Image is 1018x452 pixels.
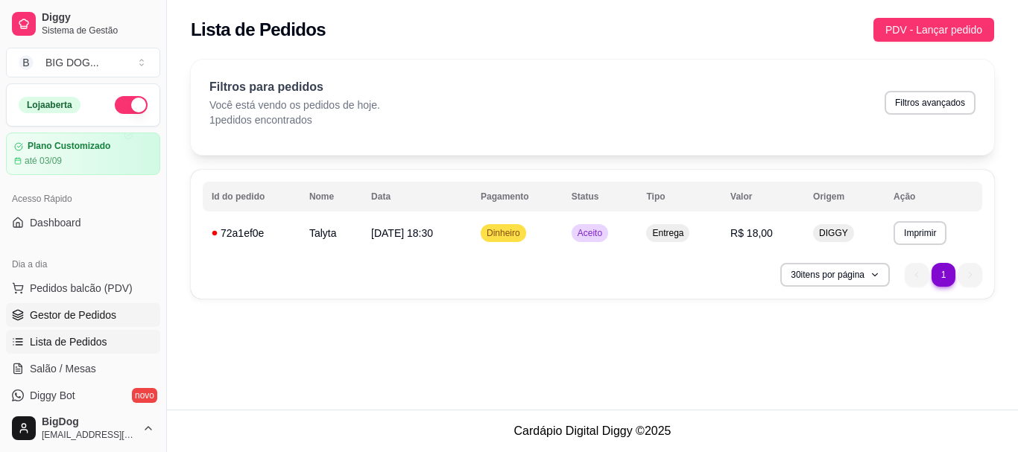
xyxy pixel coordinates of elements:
a: Gestor de Pedidos [6,303,160,327]
a: Lista de Pedidos [6,330,160,354]
a: DiggySistema de Gestão [6,6,160,42]
span: [DATE] 18:30 [371,227,433,239]
button: BigDog[EMAIL_ADDRESS][DOMAIN_NAME] [6,410,160,446]
p: Você está vendo os pedidos de hoje. [209,98,380,112]
span: Diggy [42,11,154,25]
button: Alterar Status [115,96,148,114]
th: Origem [804,182,885,211]
span: PDV - Lançar pedido [885,22,982,38]
th: Tipo [637,182,721,211]
button: PDV - Lançar pedido [873,18,994,42]
li: pagination item 1 active [932,263,955,287]
a: Plano Customizadoaté 03/09 [6,133,160,175]
span: Salão / Mesas [30,361,96,376]
div: Dia a dia [6,252,160,276]
a: Diggy Botnovo [6,383,160,407]
a: Salão / Mesas [6,357,160,381]
td: Talyta [300,215,362,251]
button: Imprimir [894,221,946,245]
p: Filtros para pedidos [209,78,380,96]
span: Gestor de Pedidos [30,308,116,322]
article: Plano Customizado [28,141,110,152]
nav: pagination navigation [897,255,990,294]
th: Status [563,182,638,211]
th: Id do pedido [203,182,300,211]
button: 30itens por página [780,263,890,287]
span: Dinheiro [484,227,523,239]
div: Loja aberta [19,97,80,113]
span: [EMAIL_ADDRESS][DOMAIN_NAME] [42,429,136,441]
span: Dashboard [30,215,81,230]
th: Valor [721,182,804,211]
span: Diggy Bot [30,388,75,403]
button: Select a team [6,48,160,77]
span: Lista de Pedidos [30,334,107,349]
th: Pagamento [472,182,563,211]
div: Acesso Rápido [6,187,160,211]
a: Dashboard [6,211,160,235]
h2: Lista de Pedidos [191,18,326,42]
span: Aceito [575,227,605,239]
span: BigDog [42,416,136,429]
div: 72a1ef0e [212,226,291,241]
span: Pedidos balcão (PDV) [30,281,133,296]
th: Nome [300,182,362,211]
button: Filtros avançados [885,91,976,115]
p: 1 pedidos encontrados [209,112,380,127]
span: B [19,55,34,70]
div: BIG DOG ... [45,55,99,70]
th: Ação [885,182,982,211]
span: Entrega [649,227,686,239]
span: R$ 18,00 [730,227,773,239]
article: até 03/09 [25,155,62,167]
span: Sistema de Gestão [42,25,154,36]
span: DIGGY [816,227,851,239]
button: Pedidos balcão (PDV) [6,276,160,300]
th: Data [362,182,472,211]
footer: Cardápio Digital Diggy © 2025 [167,410,1018,452]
